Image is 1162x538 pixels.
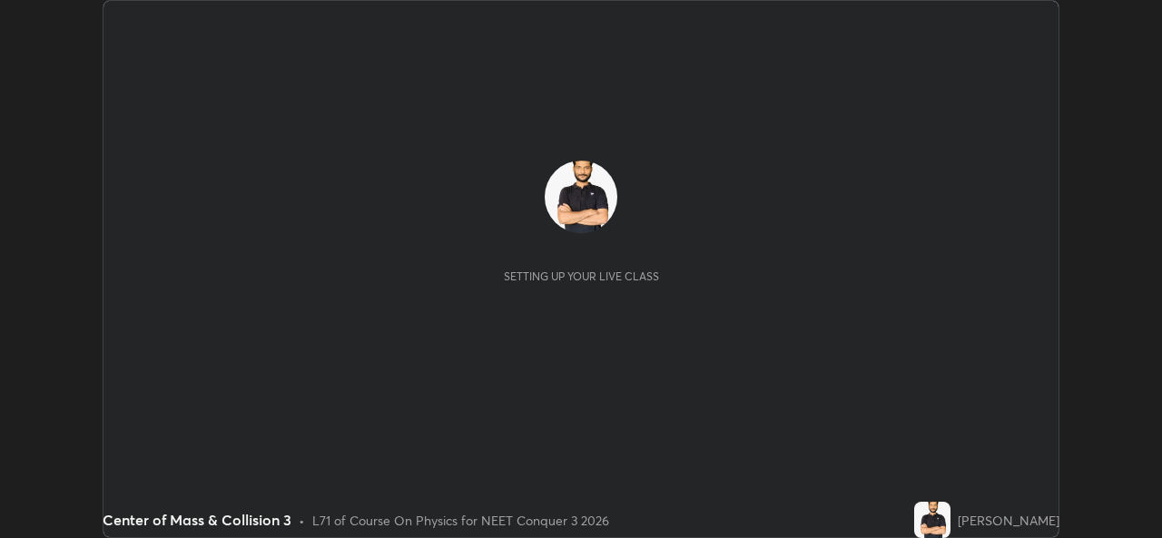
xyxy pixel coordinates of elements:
[312,511,609,530] div: L71 of Course On Physics for NEET Conquer 3 2026
[914,502,950,538] img: 9b132aa6584040628f3b4db6e16b22c9.jpg
[545,161,617,233] img: 9b132aa6584040628f3b4db6e16b22c9.jpg
[299,511,305,530] div: •
[504,269,659,283] div: Setting up your live class
[103,509,291,531] div: Center of Mass & Collision 3
[958,511,1059,530] div: [PERSON_NAME]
